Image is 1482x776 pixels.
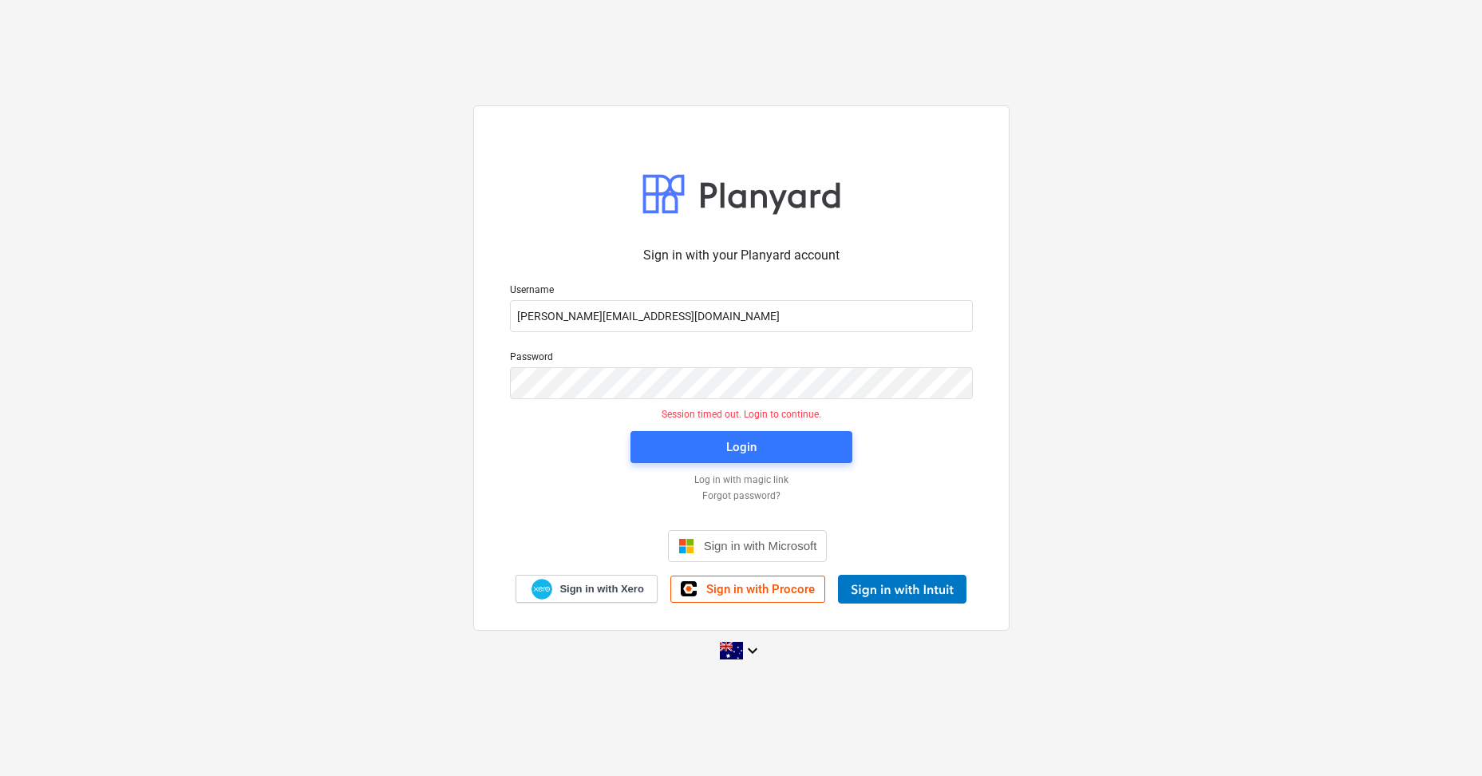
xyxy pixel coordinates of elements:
p: Session timed out. Login to continue. [500,409,982,422]
a: Forgot password? [502,490,981,503]
a: Log in with magic link [502,474,981,487]
input: Username [510,300,973,332]
button: Login [630,431,852,463]
img: Microsoft logo [678,538,694,554]
span: Sign in with Procore [706,582,815,596]
p: Password [510,351,973,367]
span: Sign in with Microsoft [704,539,817,552]
a: Sign in with Xero [516,575,658,603]
a: Sign in with Procore [670,576,825,603]
p: Sign in with your Planyard account [510,246,973,265]
span: Sign in with Xero [559,582,643,596]
p: Username [510,284,973,300]
img: Xero logo [532,579,552,600]
i: keyboard_arrow_down [743,641,762,660]
div: Login [726,437,757,457]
